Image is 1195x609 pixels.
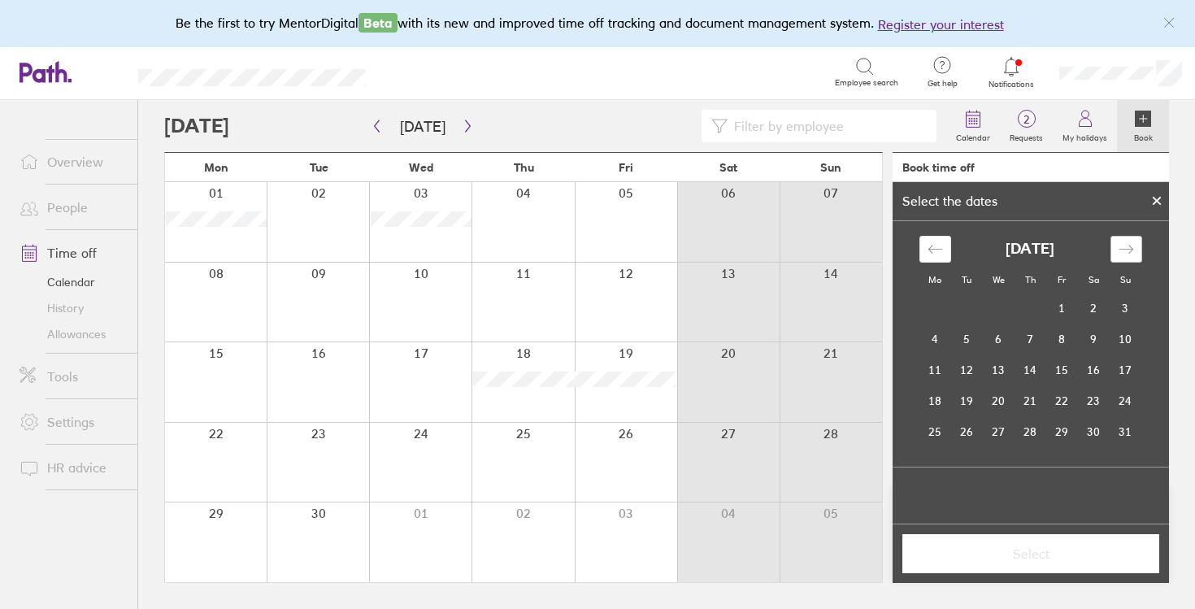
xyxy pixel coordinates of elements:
[919,416,951,447] td: Choose Monday, August 25, 2025 as your check-in date. It’s available.
[919,236,951,263] div: Move backward to switch to the previous month.
[835,78,898,88] span: Employee search
[919,355,951,385] td: Choose Monday, August 11, 2025 as your check-in date. It’s available.
[993,274,1005,285] small: We
[951,416,983,447] td: Choose Tuesday, August 26, 2025 as your check-in date. It’s available.
[1110,324,1141,355] td: Choose Sunday, August 10, 2025 as your check-in date. It’s available.
[387,113,458,140] button: [DATE]
[1046,324,1078,355] td: Choose Friday, August 8, 2025 as your check-in date. It’s available.
[7,146,137,178] a: Overview
[985,80,1038,89] span: Notifications
[310,161,328,174] span: Tue
[916,79,969,89] span: Get help
[1078,416,1110,447] td: Choose Saturday, August 30, 2025 as your check-in date. It’s available.
[1124,128,1162,143] label: Book
[719,161,737,174] span: Sat
[919,324,951,355] td: Choose Monday, August 4, 2025 as your check-in date. It’s available.
[985,55,1038,89] a: Notifications
[1015,324,1046,355] td: Choose Thursday, August 7, 2025 as your check-in date. It’s available.
[1110,385,1141,416] td: Choose Sunday, August 24, 2025 as your check-in date. It’s available.
[1110,236,1142,263] div: Move forward to switch to the next month.
[1053,128,1117,143] label: My holidays
[919,385,951,416] td: Choose Monday, August 18, 2025 as your check-in date. It’s available.
[204,161,228,174] span: Mon
[7,269,137,295] a: Calendar
[878,15,1004,34] button: Register your interest
[1120,274,1131,285] small: Su
[1089,274,1099,285] small: Sa
[7,360,137,393] a: Tools
[1053,100,1117,152] a: My holidays
[1046,293,1078,324] td: Choose Friday, August 1, 2025 as your check-in date. It’s available.
[1117,100,1169,152] a: Book
[1078,355,1110,385] td: Choose Saturday, August 16, 2025 as your check-in date. It’s available.
[902,161,975,174] div: Book time off
[902,534,1159,573] button: Select
[619,161,633,174] span: Fri
[728,111,927,141] input: Filter by employee
[902,221,1160,467] div: Calendar
[409,161,433,174] span: Wed
[1000,100,1053,152] a: 2Requests
[951,385,983,416] td: Choose Tuesday, August 19, 2025 as your check-in date. It’s available.
[914,546,1148,561] span: Select
[928,274,941,285] small: Mo
[1078,385,1110,416] td: Choose Saturday, August 23, 2025 as your check-in date. It’s available.
[1046,385,1078,416] td: Choose Friday, August 22, 2025 as your check-in date. It’s available.
[7,295,137,321] a: History
[1078,324,1110,355] td: Choose Saturday, August 9, 2025 as your check-in date. It’s available.
[7,451,137,484] a: HR advice
[1110,416,1141,447] td: Choose Sunday, August 31, 2025 as your check-in date. It’s available.
[820,161,841,174] span: Sun
[1000,128,1053,143] label: Requests
[1078,293,1110,324] td: Choose Saturday, August 2, 2025 as your check-in date. It’s available.
[1058,274,1066,285] small: Fr
[962,274,971,285] small: Tu
[951,355,983,385] td: Choose Tuesday, August 12, 2025 as your check-in date. It’s available.
[1015,416,1046,447] td: Choose Thursday, August 28, 2025 as your check-in date. It’s available.
[1006,241,1054,258] strong: [DATE]
[983,385,1015,416] td: Choose Wednesday, August 20, 2025 as your check-in date. It’s available.
[7,321,137,347] a: Allowances
[410,64,451,79] div: Search
[893,194,1007,208] div: Select the dates
[1015,355,1046,385] td: Choose Thursday, August 14, 2025 as your check-in date. It’s available.
[1110,355,1141,385] td: Choose Sunday, August 17, 2025 as your check-in date. It’s available.
[358,13,398,33] span: Beta
[983,324,1015,355] td: Choose Wednesday, August 6, 2025 as your check-in date. It’s available.
[1046,355,1078,385] td: Choose Friday, August 15, 2025 as your check-in date. It’s available.
[176,13,1020,34] div: Be the first to try MentorDigital with its new and improved time off tracking and document manage...
[951,324,983,355] td: Choose Tuesday, August 5, 2025 as your check-in date. It’s available.
[1046,416,1078,447] td: Choose Friday, August 29, 2025 as your check-in date. It’s available.
[983,355,1015,385] td: Choose Wednesday, August 13, 2025 as your check-in date. It’s available.
[1015,385,1046,416] td: Choose Thursday, August 21, 2025 as your check-in date. It’s available.
[1025,274,1036,285] small: Th
[7,237,137,269] a: Time off
[7,406,137,438] a: Settings
[946,128,1000,143] label: Calendar
[946,100,1000,152] a: Calendar
[7,191,137,224] a: People
[983,416,1015,447] td: Choose Wednesday, August 27, 2025 as your check-in date. It’s available.
[1110,293,1141,324] td: Choose Sunday, August 3, 2025 as your check-in date. It’s available.
[514,161,534,174] span: Thu
[1000,113,1053,126] span: 2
